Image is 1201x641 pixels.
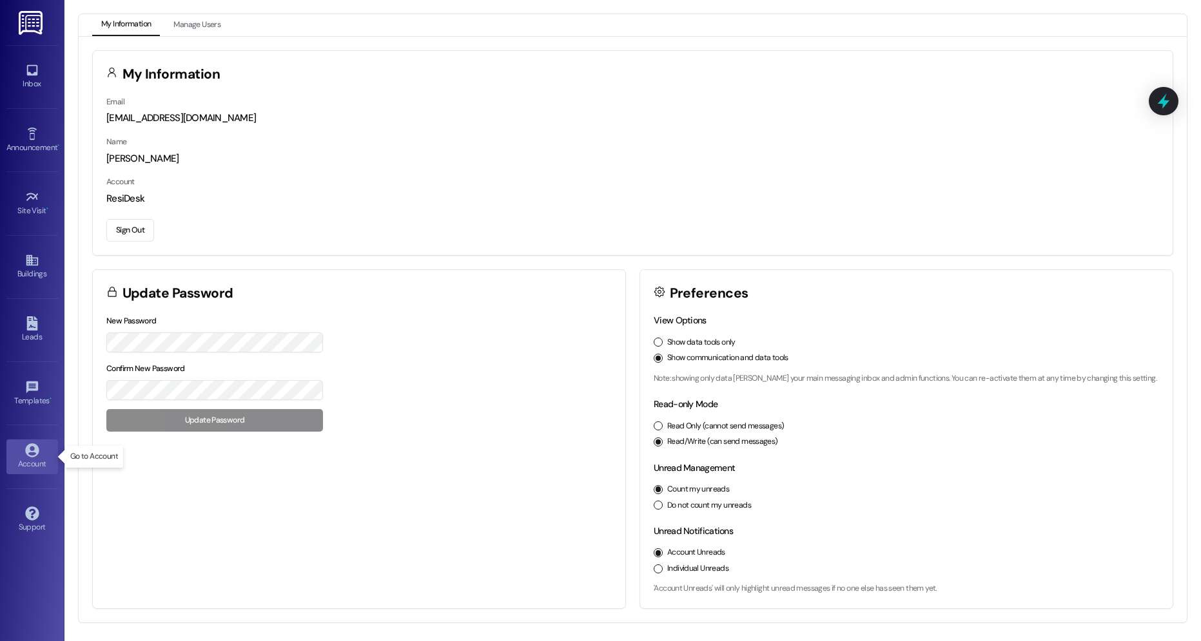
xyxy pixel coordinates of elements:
p: Go to Account [70,451,118,462]
span: • [50,394,52,403]
a: Site Visit • [6,186,58,221]
p: 'Account Unreads' will only highlight unread messages if no one else has seen them yet. [654,583,1159,595]
label: New Password [106,316,157,326]
label: Read-only Mode [654,398,718,410]
label: Unread Notifications [654,525,733,537]
a: Leads [6,312,58,347]
label: Confirm New Password [106,363,185,374]
a: Inbox [6,59,58,94]
h3: My Information [122,68,220,81]
label: Unread Management [654,462,735,474]
span: • [57,141,59,150]
label: Count my unreads [667,484,729,495]
div: [EMAIL_ADDRESS][DOMAIN_NAME] [106,111,1159,125]
label: Account [106,177,135,187]
label: Email [106,97,124,107]
a: Account [6,439,58,474]
a: Support [6,502,58,537]
div: ResiDesk [106,192,1159,206]
img: ResiDesk Logo [19,11,45,35]
label: Read/Write (can send messages) [667,436,778,448]
label: Account Unreads [667,547,725,559]
button: My Information [92,14,160,36]
div: [PERSON_NAME] [106,152,1159,166]
label: View Options [654,314,707,326]
p: Note: showing only data [PERSON_NAME] your main messaging inbox and admin functions. You can re-a... [654,373,1159,385]
span: • [46,204,48,213]
label: Name [106,137,127,147]
label: Show communication and data tools [667,352,788,364]
label: Do not count my unreads [667,500,751,512]
label: Read Only (cannot send messages) [667,421,784,432]
button: Manage Users [164,14,229,36]
label: Individual Unreads [667,563,728,575]
h3: Update Password [122,287,233,300]
label: Show data tools only [667,337,736,349]
button: Sign Out [106,219,154,242]
a: Buildings [6,249,58,284]
a: Templates • [6,376,58,411]
h3: Preferences [670,287,748,300]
